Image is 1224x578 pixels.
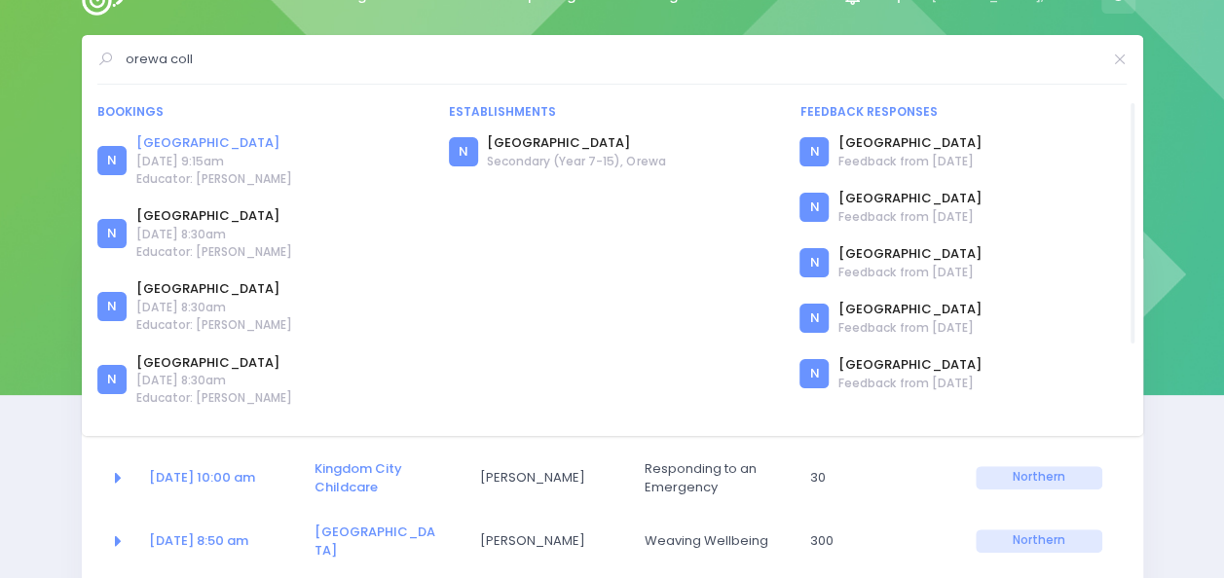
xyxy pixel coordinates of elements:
[97,146,127,175] div: N
[963,510,1115,573] td: Northern
[136,206,292,226] a: [GEOGRAPHIC_DATA]
[487,133,665,153] a: [GEOGRAPHIC_DATA]
[632,510,797,573] td: Weaving Wellbeing
[315,459,402,497] a: Kingdom City Childcare
[797,510,963,573] td: 300
[838,153,982,170] span: Feedback from [DATE]
[149,531,248,550] a: [DATE] 8:50 am
[838,244,982,264] a: [GEOGRAPHIC_DATA]
[799,103,1127,121] div: Feedback responses
[810,468,937,488] span: 30
[838,355,982,375] a: [GEOGRAPHIC_DATA]
[97,219,127,248] div: N
[810,531,937,551] span: 300
[838,264,982,281] span: Feedback from [DATE]
[449,137,478,166] div: N
[449,103,776,121] div: Establishments
[645,459,771,497] span: Responding to an Emergency
[797,447,963,510] td: 30
[136,316,292,334] span: Educator: [PERSON_NAME]
[799,193,829,222] div: N
[136,389,292,407] span: Educator: [PERSON_NAME]
[838,133,982,153] a: [GEOGRAPHIC_DATA]
[136,153,292,170] span: [DATE] 9:15am
[136,170,292,188] span: Educator: [PERSON_NAME]
[799,137,829,166] div: N
[466,510,632,573] td: Jennifer Stauffert
[838,319,982,337] span: Feedback from [DATE]
[487,153,665,170] span: Secondary (Year 7-15), Orewa
[963,447,1115,510] td: Northern
[645,531,771,551] span: Weaving Wellbeing
[97,365,127,394] div: N
[632,447,797,510] td: Responding to an Emergency
[838,375,982,392] span: Feedback from [DATE]
[136,279,292,299] a: [GEOGRAPHIC_DATA]
[838,189,982,208] a: [GEOGRAPHIC_DATA]
[97,292,127,321] div: N
[479,531,606,551] span: [PERSON_NAME]
[799,304,829,333] div: N
[136,447,302,510] td: <a href="https://app.stjis.org.nz/bookings/523776" class="font-weight-bold">25 Aug at 10:00 am</a>
[149,468,255,487] a: [DATE] 10:00 am
[302,447,467,510] td: <a href="https://app.stjis.org.nz/establishments/208641" class="font-weight-bold">Kingdom City Ch...
[97,103,425,121] div: Bookings
[479,468,606,488] span: [PERSON_NAME]
[315,523,435,560] a: [GEOGRAPHIC_DATA]
[466,447,632,510] td: Nikkey Cloete
[136,243,292,261] span: Educator: [PERSON_NAME]
[136,372,292,389] span: [DATE] 8:30am
[976,529,1102,553] span: Northern
[136,299,292,316] span: [DATE] 8:30am
[838,300,982,319] a: [GEOGRAPHIC_DATA]
[136,226,292,243] span: [DATE] 8:30am
[136,133,292,153] a: [GEOGRAPHIC_DATA]
[799,248,829,277] div: N
[799,359,829,388] div: N
[302,510,467,573] td: <a href="https://app.stjis.org.nz/establishments/207108" class="font-weight-bold">De La Salle Col...
[136,510,302,573] td: <a href="https://app.stjis.org.nz/bookings/523883" class="font-weight-bold">26 Aug at 8:50 am</a>
[136,353,292,373] a: [GEOGRAPHIC_DATA]
[976,466,1102,489] span: Northern
[838,208,982,226] span: Feedback from [DATE]
[126,45,1100,74] input: Search for anything (like establishments, bookings, or feedback)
